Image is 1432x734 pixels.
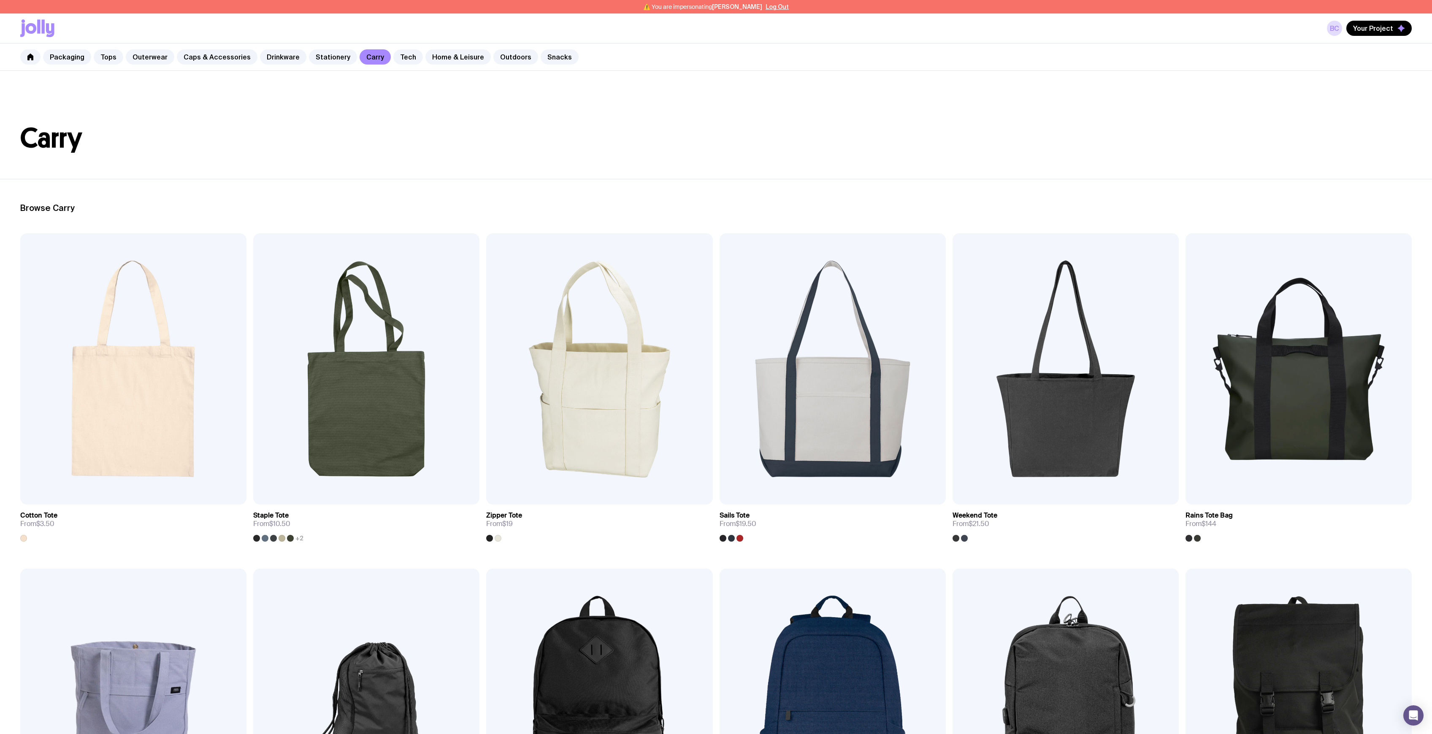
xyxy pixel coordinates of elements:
h3: Staple Tote [253,511,289,520]
h3: Sails Tote [720,511,750,520]
a: Caps & Accessories [177,49,257,65]
span: $10.50 [269,519,290,528]
span: $19 [502,519,513,528]
a: Snacks [541,49,579,65]
a: Home & Leisure [425,49,491,65]
div: Open Intercom Messenger [1403,705,1424,726]
a: Drinkware [260,49,306,65]
a: Zipper ToteFrom$19 [486,505,712,542]
a: Staple ToteFrom$10.50+2 [253,505,479,542]
span: From [953,520,989,528]
a: Stationery [309,49,357,65]
span: $144 [1202,519,1216,528]
a: Rains Tote BagFrom$144 [1186,505,1412,542]
span: ⚠️ You are impersonating [643,3,762,10]
h2: Browse Carry [20,203,1412,213]
span: $19.50 [736,519,756,528]
h3: Cotton Tote [20,511,57,520]
span: $3.50 [36,519,54,528]
h3: Rains Tote Bag [1186,511,1233,520]
span: Your Project [1353,24,1393,32]
a: Outerwear [126,49,174,65]
a: BC [1327,21,1342,36]
a: Carry [360,49,391,65]
a: Tops [94,49,123,65]
span: From [720,520,756,528]
span: +2 [295,535,303,542]
span: From [253,520,290,528]
span: From [486,520,513,528]
a: Weekend ToteFrom$21.50 [953,505,1179,542]
span: From [1186,520,1216,528]
a: Tech [393,49,423,65]
span: From [20,520,54,528]
span: [PERSON_NAME] [712,3,762,10]
span: $21.50 [969,519,989,528]
h1: Carry [20,125,1412,152]
a: Outdoors [493,49,538,65]
a: Sails ToteFrom$19.50 [720,505,946,542]
button: Your Project [1346,21,1412,36]
h3: Weekend Tote [953,511,997,520]
h3: Zipper Tote [486,511,522,520]
a: Cotton ToteFrom$3.50 [20,505,246,542]
a: Packaging [43,49,91,65]
button: Log Out [766,3,789,10]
